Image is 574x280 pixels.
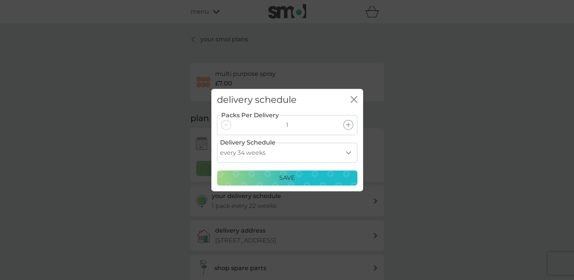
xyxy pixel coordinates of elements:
button: Save [217,170,357,186]
button: close [351,96,357,104]
p: Save [279,173,295,183]
label: Delivery Schedule [220,138,275,148]
p: 1 [286,120,288,130]
h2: delivery schedule [217,94,297,105]
label: Packs Per Delivery [220,110,280,120]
